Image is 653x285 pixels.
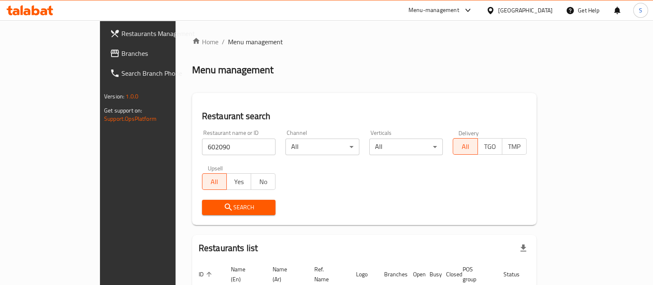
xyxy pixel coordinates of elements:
[477,138,502,155] button: TGO
[463,264,487,284] span: POS group
[192,63,273,77] h2: Menu management
[506,141,523,153] span: TMP
[104,113,157,124] a: Support.OpsPlatform
[199,242,258,254] h2: Restaurants list
[104,105,142,116] span: Get support on:
[121,48,202,58] span: Branches
[208,165,223,171] label: Upsell
[314,264,340,284] span: Ref. Name
[226,173,251,190] button: Yes
[199,269,214,279] span: ID
[231,264,256,284] span: Name (En)
[453,138,477,155] button: All
[228,37,283,47] span: Menu management
[209,202,269,213] span: Search
[481,141,499,153] span: TGO
[103,24,209,43] a: Restaurants Management
[222,37,225,47] li: /
[202,173,227,190] button: All
[456,141,474,153] span: All
[458,130,479,136] label: Delivery
[369,139,443,155] div: All
[202,200,276,215] button: Search
[121,29,202,38] span: Restaurants Management
[192,37,537,47] nav: breadcrumb
[103,43,209,63] a: Branches
[121,68,202,78] span: Search Branch Phone
[202,139,276,155] input: Search for restaurant name or ID..
[202,110,527,122] h2: Restaurant search
[498,6,553,15] div: [GEOGRAPHIC_DATA]
[273,264,298,284] span: Name (Ar)
[503,269,530,279] span: Status
[408,5,459,15] div: Menu-management
[285,139,359,155] div: All
[502,138,527,155] button: TMP
[103,63,209,83] a: Search Branch Phone
[230,176,248,188] span: Yes
[251,173,275,190] button: No
[254,176,272,188] span: No
[206,176,223,188] span: All
[639,6,642,15] span: S
[104,91,124,102] span: Version:
[126,91,138,102] span: 1.0.0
